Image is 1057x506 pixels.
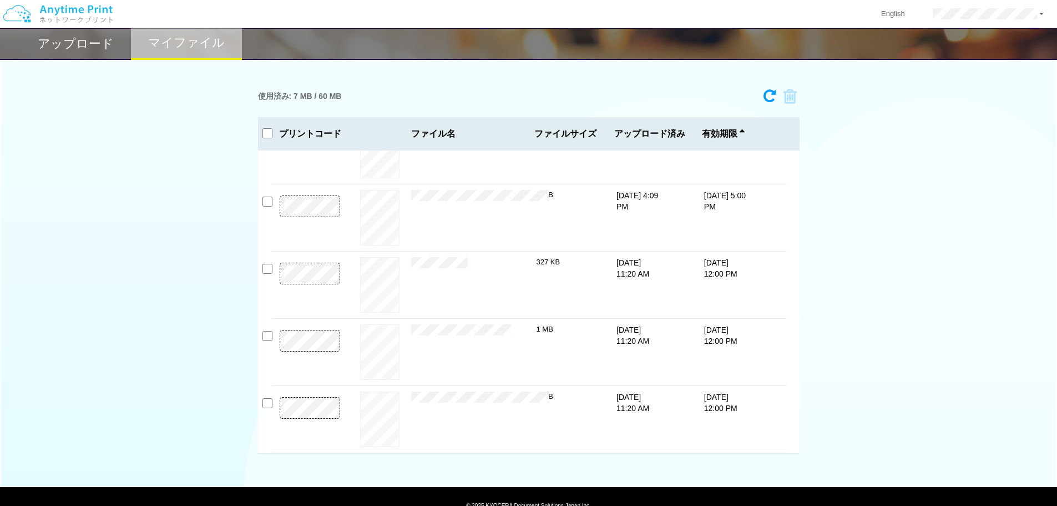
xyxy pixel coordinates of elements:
p: [DATE] 4:09 PM [616,190,659,212]
span: 1 MB [537,325,553,333]
h2: マイファイル [148,36,225,49]
span: アップロード済み [614,129,685,139]
h2: アップロード [38,37,114,51]
p: [DATE] 12:00 PM [704,392,746,414]
h3: プリントコード [271,129,349,139]
p: [DATE] 11:20 AM [616,324,659,347]
p: [DATE] 12:00 PM [704,324,746,347]
h3: 使用済み: 7 MB / 60 MB [258,92,342,101]
p: [DATE] 5:00 PM [704,190,746,212]
p: [DATE] 11:20 AM [616,257,659,279]
span: 327 KB [537,258,560,266]
p: [DATE] 11:20 AM [616,392,659,414]
span: ファイルサイズ [534,129,598,139]
span: ファイル名 [411,129,530,139]
span: 有効期限 [702,129,745,139]
p: [DATE] 12:00 PM [704,257,746,279]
